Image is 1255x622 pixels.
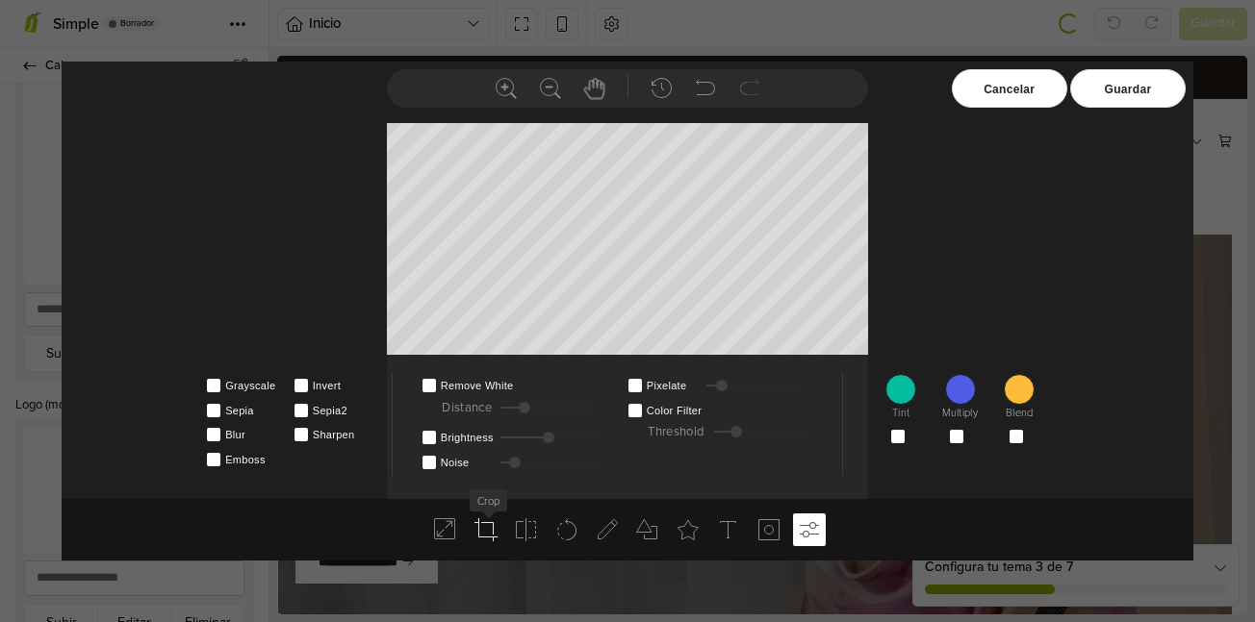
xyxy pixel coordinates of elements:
label: Multiply [942,406,977,422]
div: Blend [1001,372,1037,424]
span: Pixelate [647,373,700,386]
span: Brightness [441,425,494,438]
span: Sepia2 [313,398,380,411]
a: [PERSON_NAME] [379,72,591,99]
span: Sepia [225,398,293,411]
a: Catálogo [445,128,500,176]
div: Guardar [1070,69,1186,108]
a: Contacto [521,128,578,176]
label: Tint [892,406,909,422]
label: Distance [442,399,491,418]
div: Tint [883,372,919,424]
div: Multiply [939,372,980,424]
button: Carro [936,72,959,99]
label: Threshold [648,423,704,442]
div: Acceso [868,80,911,92]
div: Cancelar [952,69,1067,108]
a: Inicio [393,128,424,176]
button: Acceso [846,72,930,99]
span: Invert [313,373,380,386]
label: Blend [1006,406,1034,422]
span: Emboss [225,447,293,460]
span: Noise [441,450,494,463]
span: Remove White [441,373,494,386]
span: Sharpen [313,422,380,435]
span: Grayscale [225,373,293,386]
span: Color Filter [647,398,700,411]
span: Blur [225,422,293,435]
button: Submit [12,66,44,105]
